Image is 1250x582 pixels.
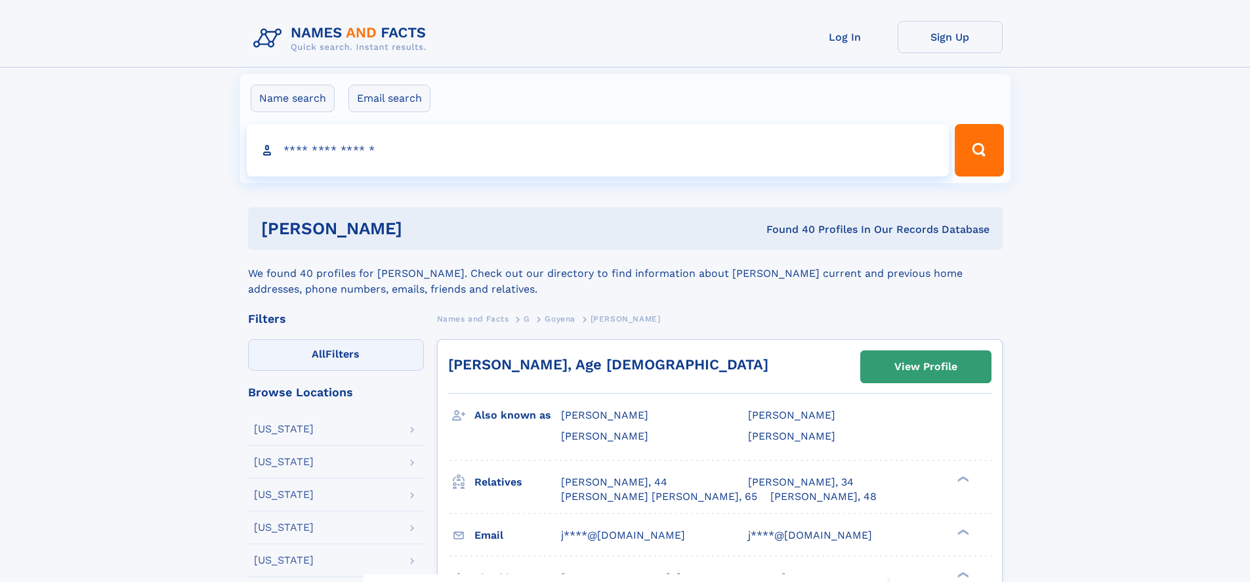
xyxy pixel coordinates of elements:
[247,124,949,177] input: search input
[954,570,970,579] div: ❯
[584,222,990,237] div: Found 40 Profiles In Our Records Database
[894,352,957,382] div: View Profile
[954,474,970,483] div: ❯
[545,314,575,323] span: Goyena
[474,471,561,493] h3: Relatives
[561,430,648,442] span: [PERSON_NAME]
[748,475,854,489] a: [PERSON_NAME], 34
[861,351,991,383] a: View Profile
[524,314,530,323] span: G
[954,528,970,536] div: ❯
[898,21,1003,53] a: Sign Up
[348,85,430,112] label: Email search
[254,457,314,467] div: [US_STATE]
[248,21,437,56] img: Logo Names and Facts
[474,404,561,426] h3: Also known as
[254,424,314,434] div: [US_STATE]
[248,313,424,325] div: Filters
[251,85,335,112] label: Name search
[248,386,424,398] div: Browse Locations
[474,524,561,547] h3: Email
[254,555,314,566] div: [US_STATE]
[591,314,661,323] span: [PERSON_NAME]
[748,430,835,442] span: [PERSON_NAME]
[748,409,835,421] span: [PERSON_NAME]
[524,310,530,327] a: G
[545,310,575,327] a: Goyena
[254,489,314,500] div: [US_STATE]
[561,489,757,504] a: [PERSON_NAME] [PERSON_NAME], 65
[261,220,585,237] h1: [PERSON_NAME]
[254,522,314,533] div: [US_STATE]
[955,124,1003,177] button: Search Button
[437,310,509,327] a: Names and Facts
[248,339,424,371] label: Filters
[561,409,648,421] span: [PERSON_NAME]
[312,348,325,360] span: All
[248,250,1003,297] div: We found 40 profiles for [PERSON_NAME]. Check out our directory to find information about [PERSON...
[448,356,768,373] a: [PERSON_NAME], Age [DEMOGRAPHIC_DATA]
[793,21,898,53] a: Log In
[561,475,667,489] a: [PERSON_NAME], 44
[770,489,877,504] a: [PERSON_NAME], 48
